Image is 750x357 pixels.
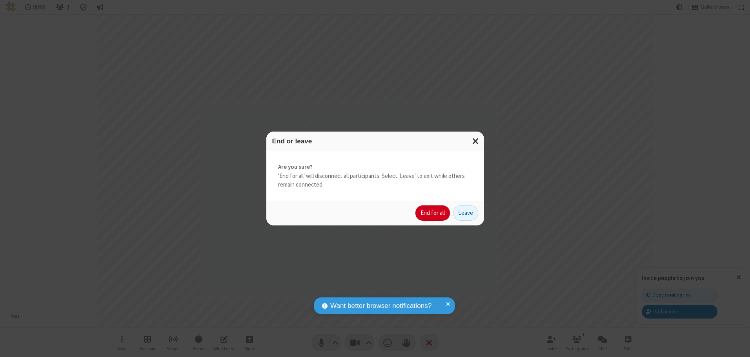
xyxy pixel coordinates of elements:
h3: End or leave [272,137,478,145]
button: Close modal [468,132,484,151]
button: Leave [453,205,478,221]
strong: Are you sure? [278,163,472,172]
div: 'End for all' will disconnect all participants. Select 'Leave' to exit while others remain connec... [266,151,484,201]
button: End for all [415,205,450,221]
span: Want better browser notifications? [330,301,431,311]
